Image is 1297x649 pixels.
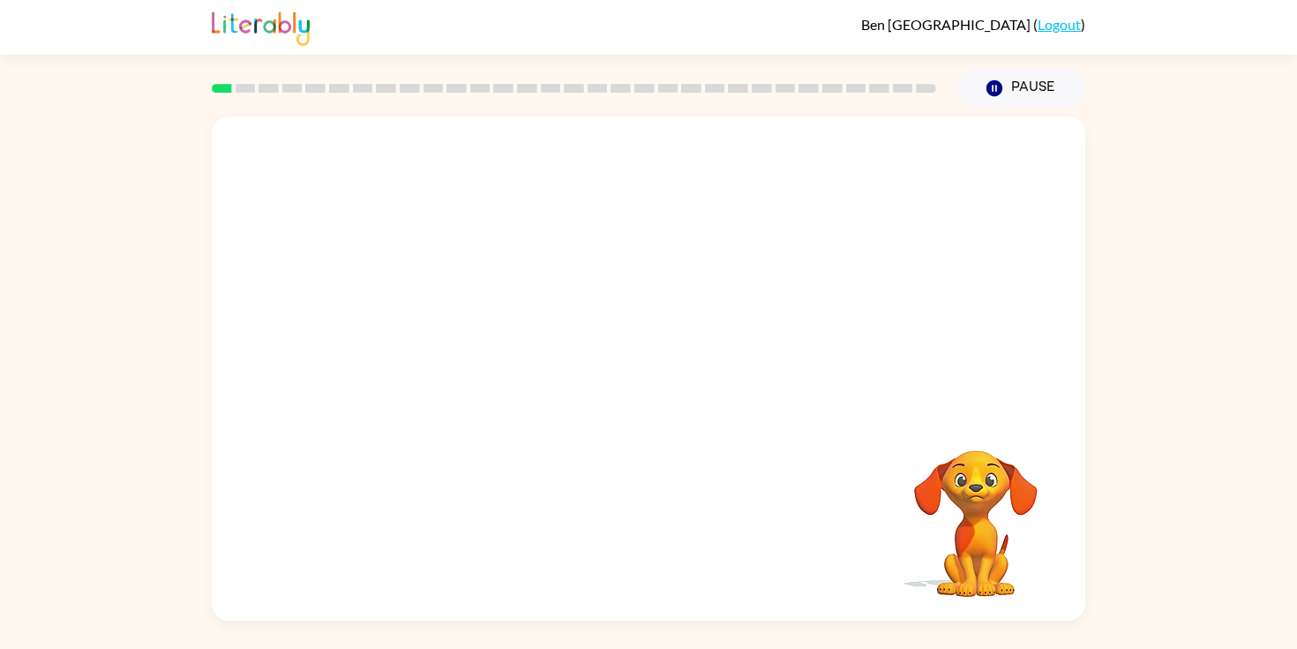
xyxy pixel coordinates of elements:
video: Your browser must support playing .mp4 files to use Literably. Please try using another browser. [888,423,1064,600]
img: Literably [212,7,310,46]
button: Pause [957,68,1085,109]
span: Ben [GEOGRAPHIC_DATA] [861,16,1033,33]
a: Logout [1038,16,1081,33]
div: ( ) [861,16,1085,33]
